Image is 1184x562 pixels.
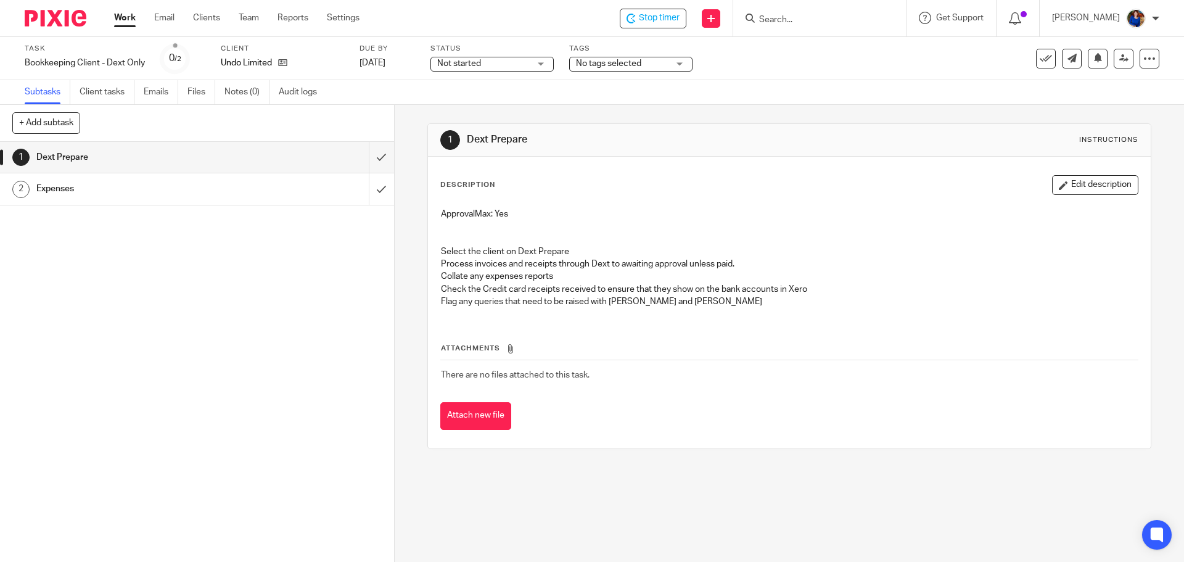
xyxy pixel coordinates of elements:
[279,80,326,104] a: Audit logs
[441,371,590,379] span: There are no files attached to this task.
[441,246,1137,258] p: Select the client on Dext Prepare
[36,148,250,167] h1: Dext Prepare
[576,59,641,68] span: No tags selected
[936,14,984,22] span: Get Support
[25,57,145,69] div: Bookkeeping Client - Dext Only
[441,258,1137,270] p: Process invoices and receipts through Dext to awaiting approval unless paid.
[569,44,693,54] label: Tags
[620,9,686,28] div: Undo Limited - Bookkeeping Client - Dext Only
[441,208,1137,220] p: ApprovalMax: Yes
[25,10,86,27] img: Pixie
[1052,175,1138,195] button: Edit description
[758,15,869,26] input: Search
[277,12,308,24] a: Reports
[639,12,680,25] span: Stop timer
[1126,9,1146,28] img: Nicole.jpeg
[154,12,175,24] a: Email
[327,12,360,24] a: Settings
[12,112,80,133] button: + Add subtask
[114,12,136,24] a: Work
[441,283,1137,295] p: Check the Credit card receipts received to ensure that they show on the bank accounts in Xero
[144,80,178,104] a: Emails
[25,80,70,104] a: Subtasks
[360,44,415,54] label: Due by
[187,80,215,104] a: Files
[169,51,181,65] div: 0
[430,44,554,54] label: Status
[441,270,1137,283] p: Collate any expenses reports
[437,59,481,68] span: Not started
[175,56,181,62] small: /2
[80,80,134,104] a: Client tasks
[467,133,816,146] h1: Dext Prepare
[12,149,30,166] div: 1
[440,402,511,430] button: Attach new file
[441,295,1137,308] p: Flag any queries that need to be raised with [PERSON_NAME] and [PERSON_NAME]
[441,345,500,352] span: Attachments
[1079,135,1138,145] div: Instructions
[12,181,30,198] div: 2
[224,80,269,104] a: Notes (0)
[440,180,495,190] p: Description
[221,57,272,69] p: Undo Limited
[1052,12,1120,24] p: [PERSON_NAME]
[360,59,385,67] span: [DATE]
[25,44,145,54] label: Task
[221,44,344,54] label: Client
[193,12,220,24] a: Clients
[239,12,259,24] a: Team
[36,180,250,198] h1: Expenses
[440,130,460,150] div: 1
